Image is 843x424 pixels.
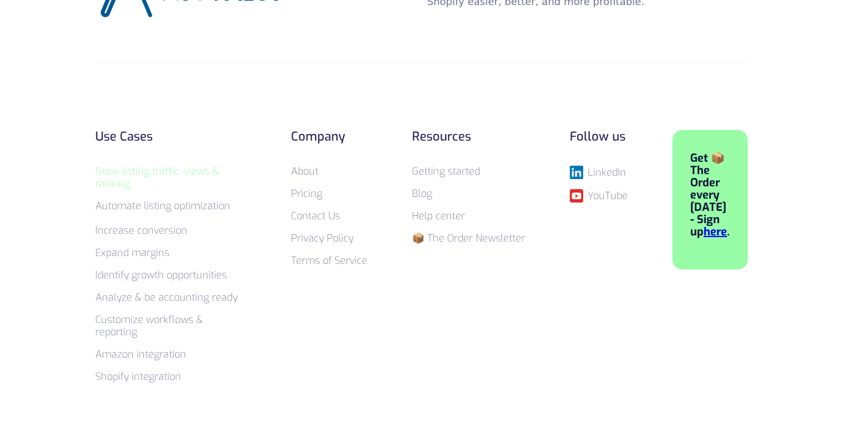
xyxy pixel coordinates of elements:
[570,166,628,179] a: LinkedIn
[95,313,203,339] a: Customize workflows & reporting
[412,187,432,200] a: Blog
[704,224,727,239] a: here
[291,209,340,223] a: Contact Us
[588,167,626,178] div: LinkedIn
[690,152,730,238] div: Get 📦 The Order every [DATE] - Sign up .
[412,232,525,245] a: 📦 The Order Newsletter
[570,130,628,143] div: Follow us
[291,130,367,143] div: Company
[291,187,322,200] a: Pricing
[95,291,238,304] a: Analyze & be accounting ready
[95,246,169,259] a: Expand margins
[95,370,181,383] a: Shopify integration
[291,232,353,245] a: Privacy Policy
[412,165,480,178] a: Getting started
[570,189,628,203] a: YouTube
[412,130,525,143] div: Resources
[291,254,367,267] a: Terms of Service
[95,130,246,143] div: Use Cases
[95,199,230,213] a: Automate listing optimization‍‍
[95,165,219,190] a: Grow listing traffic, views & ranking
[95,348,186,361] a: Amazon integration
[412,209,465,223] a: Help center
[588,190,628,201] div: YouTube
[291,165,318,178] a: About
[95,268,227,282] a: Identify growth opportunities
[95,224,187,237] a: Increase conversion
